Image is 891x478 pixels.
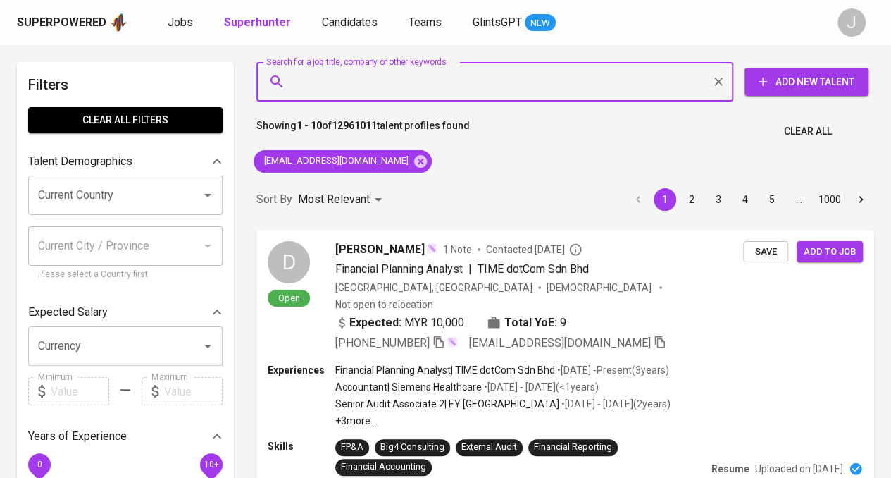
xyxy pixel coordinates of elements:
[335,380,482,394] p: Accountant | Siemens Healthcare
[568,243,582,257] svg: By Malaysia recruiter
[341,460,426,474] div: Financial Accounting
[711,462,749,476] p: Resume
[335,336,430,350] span: [PHONE_NUMBER]
[28,304,108,321] p: Expected Salary
[761,188,783,211] button: Go to page 5
[335,314,464,331] div: MYR 10,000
[322,14,380,32] a: Candidates
[680,188,703,211] button: Go to page 2
[787,192,810,207] div: …
[778,118,837,145] button: Clear All
[224,14,294,32] a: Superhunter
[473,14,556,32] a: GlintsGPT NEW
[17,15,106,31] div: Superpowered
[51,377,109,405] input: Value
[204,460,218,470] span: 10+
[555,363,669,377] p: • [DATE] - Present ( 3 years )
[335,397,559,411] p: Senior Audit Associate 2 | EY [GEOGRAPHIC_DATA]
[380,441,444,454] div: Big4 Consulting
[734,188,756,211] button: Go to page 4
[273,292,306,304] span: Open
[504,314,557,331] b: Total YoE:
[482,380,599,394] p: • [DATE] - [DATE] ( <1 years )
[409,16,442,29] span: Teams
[547,281,654,295] span: [DEMOGRAPHIC_DATA]
[709,72,728,92] button: Clear
[560,314,566,331] span: 9
[559,397,671,411] p: • [DATE] - [DATE] ( 2 years )
[37,460,42,470] span: 0
[443,243,472,257] span: 1 Note
[784,123,832,140] span: Clear All
[332,120,377,131] b: 12961011
[298,187,387,213] div: Most Relevant
[164,377,223,405] input: Value
[268,241,310,283] div: D
[168,14,196,32] a: Jobs
[335,414,671,428] p: +3 more ...
[447,336,458,348] img: magic_wand.svg
[707,188,730,211] button: Go to page 3
[335,241,425,258] span: [PERSON_NAME]
[837,8,866,37] div: J
[469,336,651,350] span: [EMAIL_ADDRESS][DOMAIN_NAME]
[28,422,223,451] div: Years of Experience
[297,120,322,131] b: 1 - 10
[28,428,127,445] p: Years of Experience
[254,154,417,168] span: [EMAIL_ADDRESS][DOMAIN_NAME]
[409,14,444,32] a: Teams
[849,188,872,211] button: Go to next page
[268,363,335,377] p: Experiences
[268,439,335,453] p: Skills
[534,441,612,454] div: Financial Reporting
[28,153,132,170] p: Talent Demographics
[28,298,223,326] div: Expected Salary
[109,12,128,33] img: app logo
[486,243,582,257] span: Contacted [DATE]
[473,16,522,29] span: GlintsGPT
[654,188,676,211] button: page 1
[468,261,472,278] span: |
[426,243,437,254] img: magic_wand.svg
[322,16,378,29] span: Candidates
[298,191,370,208] p: Most Relevant
[461,441,517,454] div: External Audit
[38,268,213,282] p: Please select a Country first
[198,336,218,356] button: Open
[797,241,863,263] button: Add to job
[198,185,218,205] button: Open
[335,262,463,276] span: Financial Planning Analyst
[478,262,589,276] span: TIME dotCom Sdn Bhd
[28,107,223,133] button: Clear All filters
[525,16,556,30] span: NEW
[256,118,470,145] p: Showing of talent profiles found
[17,12,128,33] a: Superpoweredapp logo
[335,298,433,312] p: Not open to relocation
[625,188,874,211] nav: pagination navigation
[341,441,363,454] div: FP&A
[804,244,856,260] span: Add to job
[39,111,211,129] span: Clear All filters
[814,188,845,211] button: Go to page 1000
[168,16,193,29] span: Jobs
[256,191,292,208] p: Sort By
[28,73,223,96] h6: Filters
[744,68,868,96] button: Add New Talent
[254,150,432,173] div: [EMAIL_ADDRESS][DOMAIN_NAME]
[743,241,788,263] button: Save
[349,314,401,331] b: Expected:
[335,281,532,295] div: [GEOGRAPHIC_DATA], [GEOGRAPHIC_DATA]
[224,16,291,29] b: Superhunter
[28,147,223,176] div: Talent Demographics
[750,244,781,260] span: Save
[335,363,555,377] p: Financial Planning Analyst | TIME dotCom Sdn Bhd
[756,73,857,91] span: Add New Talent
[755,462,843,476] p: Uploaded on [DATE]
